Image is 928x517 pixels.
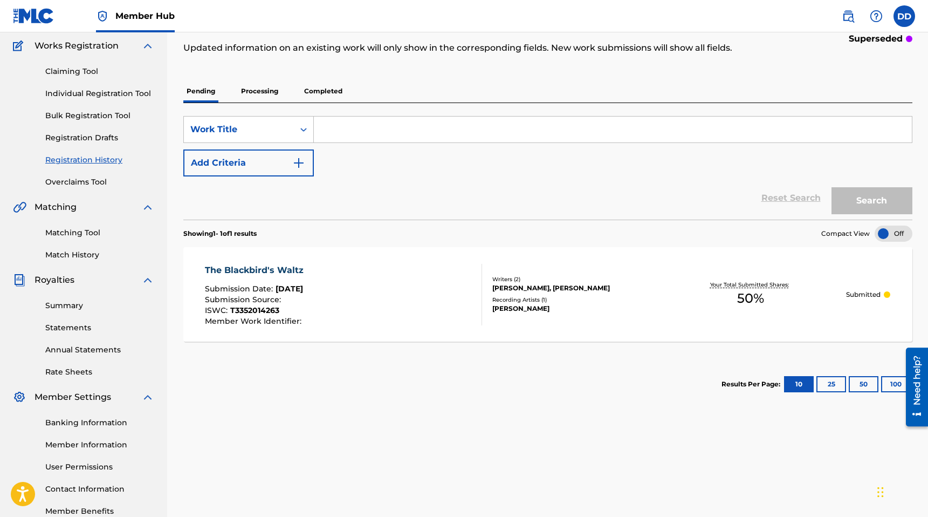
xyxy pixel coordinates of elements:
[721,379,783,389] p: Results Per Page:
[45,154,154,166] a: Registration History
[35,201,77,214] span: Matching
[301,80,346,103] p: Completed
[784,376,814,392] button: 10
[45,506,154,517] a: Member Benefits
[292,157,305,169] img: 9d2ae6d4665cec9f34b9.svg
[13,39,27,52] img: Works Registration
[710,281,792,289] p: Your Total Submitted Shares:
[96,10,109,23] img: Top Rightsholder
[837,5,859,27] a: Public Search
[893,5,915,27] div: User Menu
[205,284,276,294] span: Submission Date :
[276,284,303,294] span: [DATE]
[13,391,26,404] img: Member Settings
[141,391,154,404] img: expand
[45,344,154,356] a: Annual Statements
[865,5,887,27] div: Help
[877,476,884,508] div: Drag
[183,80,218,103] p: Pending
[35,274,74,287] span: Royalties
[816,376,846,392] button: 25
[35,39,119,52] span: Works Registration
[45,249,154,261] a: Match History
[141,201,154,214] img: expand
[492,283,655,293] div: [PERSON_NAME], [PERSON_NAME]
[230,305,279,315] span: T3352014263
[141,39,154,52] img: expand
[849,376,878,392] button: 50
[45,366,154,378] a: Rate Sheets
[205,295,284,304] span: Submission Source :
[205,305,230,315] span: ISWC :
[45,88,154,99] a: Individual Registration Tool
[45,417,154,428] a: Banking Information
[881,376,911,392] button: 100
[183,116,912,220] form: Search Form
[821,229,870,239] span: Compact View
[13,8,54,24] img: MLC Logo
[141,274,154,287] img: expand
[45,300,154,311] a: Summary
[205,264,309,277] div: The Blackbird's Waltz
[737,289,764,308] span: 50 %
[45,322,154,334] a: Statements
[183,247,912,342] a: The Blackbird's WaltzSubmission Date:[DATE]Submission Source:ISWC:T3352014263Member Work Identifi...
[13,274,26,287] img: Royalties
[45,461,154,473] a: User Permissions
[492,275,655,283] div: Writers ( 2 )
[849,32,903,45] p: superseded
[183,42,745,55] p: Updated information on an existing work will only show in the corresponding fields. New work subm...
[45,176,154,188] a: Overclaims Tool
[874,465,928,517] iframe: Chat Widget
[115,10,175,22] span: Member Hub
[238,80,281,103] p: Processing
[183,229,257,239] p: Showing 1 - 1 of 1 results
[45,439,154,451] a: Member Information
[846,290,881,300] p: Submitted
[45,132,154,144] a: Registration Drafts
[898,344,928,431] iframe: Resource Center
[45,110,154,121] a: Bulk Registration Tool
[205,316,304,326] span: Member Work Identifier :
[45,484,154,495] a: Contact Information
[492,296,655,304] div: Recording Artists ( 1 )
[45,66,154,77] a: Claiming Tool
[190,123,287,136] div: Work Title
[870,10,883,23] img: help
[492,304,655,314] div: [PERSON_NAME]
[13,201,26,214] img: Matching
[45,227,154,239] a: Matching Tool
[35,391,111,404] span: Member Settings
[842,10,855,23] img: search
[183,149,314,176] button: Add Criteria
